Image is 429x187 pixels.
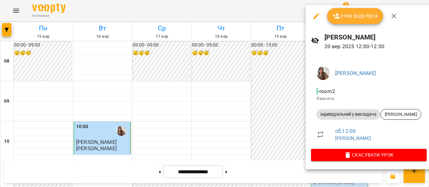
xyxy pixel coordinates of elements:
[335,135,371,141] a: [PERSON_NAME]
[335,128,356,134] a: сб , 12:00
[324,42,427,51] p: 20 вер 2025 12:00 - 12:50
[324,32,427,42] h6: [PERSON_NAME]
[316,95,421,102] p: Кімната
[381,111,421,117] span: [PERSON_NAME]
[316,111,380,117] span: Індивідуальний у викладача
[332,12,378,20] span: Урок відбувся
[316,151,421,159] span: Скасувати Урок
[311,149,427,161] button: Скасувати Урок
[316,67,330,80] img: e785d2f60518c4d79e432088573c6b51.jpg
[335,70,376,76] a: [PERSON_NAME]
[380,109,421,120] div: [PERSON_NAME]
[327,8,383,24] button: Урок відбувся
[316,88,336,94] span: - room2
